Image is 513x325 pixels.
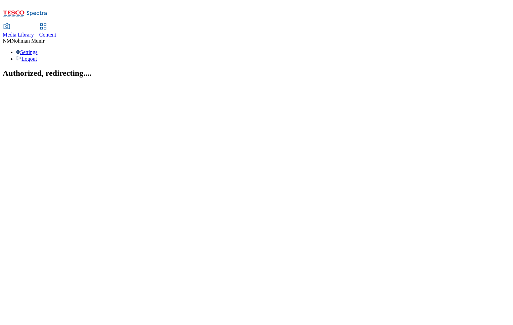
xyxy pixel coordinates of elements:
a: Logout [16,56,37,62]
a: Media Library [3,24,34,38]
h2: Authorized, redirecting.... [3,69,510,78]
a: Content [39,24,56,38]
span: Content [39,32,56,38]
a: Settings [16,49,38,55]
span: Media Library [3,32,34,38]
span: Nohman Munir [11,38,45,44]
span: NM [3,38,11,44]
